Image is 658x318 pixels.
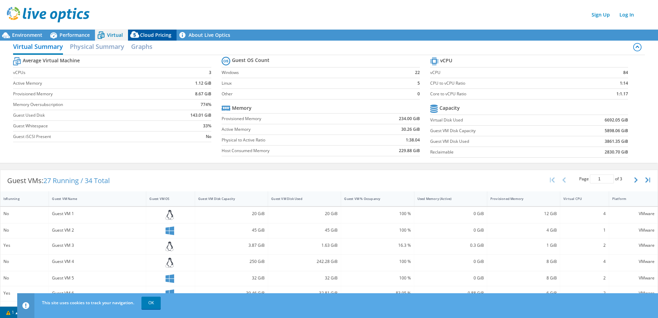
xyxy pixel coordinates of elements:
div: Provisioned Memory [490,197,549,201]
label: vCPU [430,69,583,76]
div: VMware [612,274,655,282]
div: No [3,210,45,218]
img: live_optics_svg.svg [7,7,89,22]
div: 0 GiB [417,274,484,282]
div: 100 % [344,226,411,234]
span: 27 Running / 34 Total [43,176,110,185]
h2: Graphs [131,40,152,53]
div: Guest VM OS [149,197,183,201]
div: 0 GiB [417,210,484,218]
label: Other [222,91,402,97]
div: VMware [612,258,655,265]
div: Guest VM 6 [52,289,143,297]
b: 774% [201,101,211,108]
div: 1.63 GiB [271,242,338,249]
label: Provisioned Memory [13,91,164,97]
label: Guest Whitespace [13,123,164,129]
div: Virtual CPU [563,197,597,201]
span: Page of [579,174,622,183]
span: 3 [620,176,622,182]
span: Cloud Pricing [140,32,171,38]
div: Guest VM % Occupancy [344,197,402,201]
div: 0.3 GiB [417,242,484,249]
div: 1 GiB [490,242,557,249]
h2: Virtual Summary [13,40,63,55]
b: Guest OS Count [232,57,269,64]
div: Guest VM 4 [52,258,143,265]
div: IsRunning [3,197,37,201]
span: Environment [12,32,42,38]
div: No [3,226,45,234]
div: 4 [563,258,605,265]
div: Guest VM 1 [52,210,143,218]
b: 3861.35 GiB [605,138,628,145]
label: Core to vCPU Ratio [430,91,583,97]
div: No [3,274,45,282]
div: 3.87 GiB [198,242,265,249]
div: 2 [563,274,605,282]
div: 32.81 GiB [271,289,338,297]
h2: Physical Summary [70,40,124,53]
b: Average Virtual Machine [23,57,80,64]
b: 30.26 GiB [401,126,420,133]
div: VMware [612,242,655,249]
div: 100 % [344,210,411,218]
b: 143.01 GiB [190,112,211,119]
label: Physical to Active Ratio [222,137,362,144]
div: 32 GiB [198,274,265,282]
label: Host Consumed Memory [222,147,362,154]
div: 0 GiB [417,226,484,234]
b: 229.88 GiB [399,147,420,154]
div: Yes [3,242,45,249]
div: Yes [3,289,45,297]
b: 22 [415,69,420,76]
b: 1:14 [620,80,628,87]
span: This site uses cookies to track your navigation. [42,300,134,306]
b: Capacity [439,105,460,112]
b: 1:1.17 [616,91,628,97]
b: 6692.05 GiB [605,117,628,124]
div: No [3,258,45,265]
label: Virtual Disk Used [430,117,564,124]
b: 8.67 GiB [195,91,211,97]
b: 234.00 GiB [399,115,420,122]
div: 45 GiB [198,226,265,234]
div: 4 [563,210,605,218]
div: 4 GiB [490,226,557,234]
div: 2 [563,242,605,249]
label: Guest VM Disk Used [430,138,564,145]
div: Guest VM Disk Capacity [198,197,256,201]
div: 16.3 % [344,242,411,249]
div: 100 % [344,274,411,282]
div: 1 [563,226,605,234]
div: Guest VM 5 [52,274,143,282]
label: vCPUs [13,69,164,76]
input: jump to page [590,174,614,183]
b: 33% [203,123,211,129]
label: Guest VM Disk Capacity [430,127,564,134]
a: 1 [1,308,23,317]
div: Guest VM 2 [52,226,143,234]
span: Virtual [107,32,123,38]
b: 0 [417,91,420,97]
b: 5898.06 GiB [605,127,628,134]
div: 39.46 GiB [198,289,265,297]
div: 6 GiB [490,289,557,297]
div: Platform [612,197,646,201]
b: Memory [232,105,252,112]
b: 84 [623,69,628,76]
div: 0.88 GiB [417,289,484,297]
label: Reclaimable [430,149,564,156]
label: Linux [222,80,402,87]
span: Performance [60,32,90,38]
b: 5 [417,80,420,87]
div: VMware [612,289,655,297]
label: Guest Used Disk [13,112,164,119]
label: Active Memory [222,126,362,133]
div: 20 GiB [198,210,265,218]
div: Guest VM Disk Used [271,197,329,201]
div: Yes [3,305,45,312]
div: 8 GiB [490,274,557,282]
div: 2 [563,289,605,297]
div: 100 % [344,258,411,265]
